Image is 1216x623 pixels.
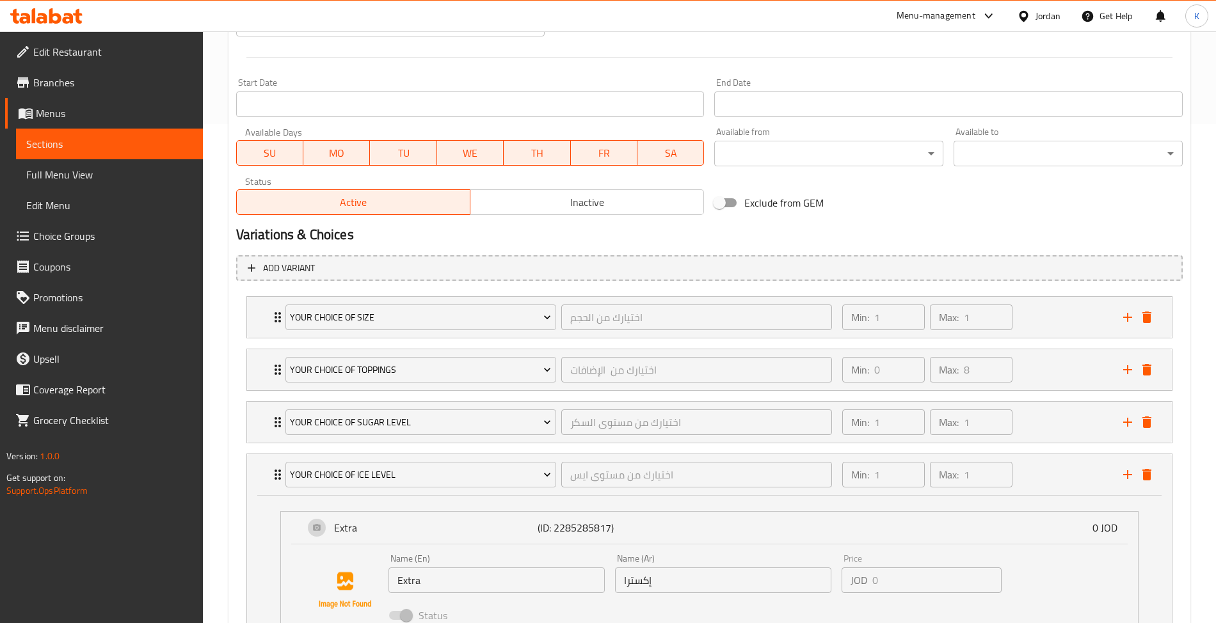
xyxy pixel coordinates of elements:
span: Promotions [33,290,193,305]
li: Expand [236,396,1183,448]
button: Your Choice Of Size [285,304,556,330]
button: add [1118,308,1137,327]
p: Min: [851,467,869,482]
button: delete [1137,360,1156,379]
button: add [1118,413,1137,432]
span: TH [509,144,565,162]
span: Free item [904,17,945,32]
span: MO [308,144,365,162]
span: SA [643,144,699,162]
button: Inactive [470,189,704,215]
div: Menu-management [897,8,975,24]
input: Enter name En [388,567,605,593]
span: Edit Restaurant [33,44,193,59]
p: Max: [939,362,959,377]
button: TU [370,140,436,166]
button: delete [1137,308,1156,327]
span: WE [442,144,499,162]
span: Upsell [33,351,193,367]
span: Price on selection [585,17,660,32]
span: Exclude from GEM [744,195,824,210]
p: Extra [334,520,538,535]
a: Edit Menu [16,190,203,221]
li: Expand [236,291,1183,343]
div: Jordan [1036,9,1060,23]
a: Branches [5,67,203,98]
span: Branches [33,75,193,90]
button: SA [637,140,704,166]
p: Max: [939,467,959,482]
span: Grocery Checklist [33,413,193,428]
span: 1.0.0 [40,448,60,464]
p: Max: [939,310,959,325]
span: TU [375,144,431,162]
button: delete [1137,465,1156,484]
button: MO [303,140,370,166]
button: Active [236,189,470,215]
button: FR [571,140,637,166]
button: Your Choice Of Sugar Level [285,409,556,435]
span: K [1194,9,1199,23]
a: Full Menu View [16,159,203,190]
span: Full Menu View [26,167,193,182]
p: 0 JOD [1092,520,1128,535]
button: TH [504,140,570,166]
button: WE [437,140,504,166]
span: Sections [26,136,193,152]
a: Upsell [5,343,203,374]
a: Menus [5,98,203,129]
span: Your Choice Of Ice Level [290,467,551,483]
span: Menus [36,106,193,121]
h2: Variations & Choices [236,225,1183,244]
a: Coverage Report [5,374,203,405]
span: Your Choice Of Sugar Level [290,414,551,430]
a: Grocery Checklist [5,405,203,436]
button: Your Choice Of Ice Level [285,462,556,487]
span: Get support on: [6,469,65,486]
button: add [1118,465,1137,484]
input: Enter name Ar [615,567,831,593]
span: Your Choice Of Toppings [290,362,551,378]
span: Your Choice Of Size [290,310,551,326]
p: JOD [851,572,867,588]
span: Coverage Report [33,382,193,397]
a: Support.OpsPlatform [6,482,88,499]
button: Your Choice Of Toppings [285,357,556,382]
p: Min: [851,310,869,325]
a: Promotions [5,282,203,313]
p: Min: [851,414,869,430]
div: Expand [247,297,1172,338]
p: (ID: 2285285817) [538,520,673,535]
span: Edit Menu [26,198,193,213]
div: ​ [714,141,943,166]
div: Expand [247,349,1172,390]
span: Inactive [476,193,699,212]
div: Expand [247,454,1172,495]
span: Version: [6,448,38,464]
input: Please enter price [872,567,1002,593]
span: Coupons [33,259,193,274]
div: Expand [281,512,1138,544]
span: Menu disclaimer [33,320,193,336]
p: Max: [939,414,959,430]
span: Status [419,608,447,623]
a: Choice Groups [5,221,203,251]
button: Add variant [236,255,1183,281]
a: Edit Restaurant [5,36,203,67]
div: ​ [954,141,1183,166]
span: Choice Groups [33,228,193,244]
li: Expand [236,343,1183,396]
button: add [1118,360,1137,379]
a: Coupons [5,251,203,282]
button: SU [236,140,303,166]
div: Expand [247,402,1172,443]
span: FR [576,144,632,162]
a: Sections [16,129,203,159]
p: Min: [851,362,869,377]
a: Menu disclaimer [5,313,203,343]
span: SU [242,144,298,162]
span: Active [242,193,465,212]
span: Add variant [263,260,315,276]
button: delete [1137,413,1156,432]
